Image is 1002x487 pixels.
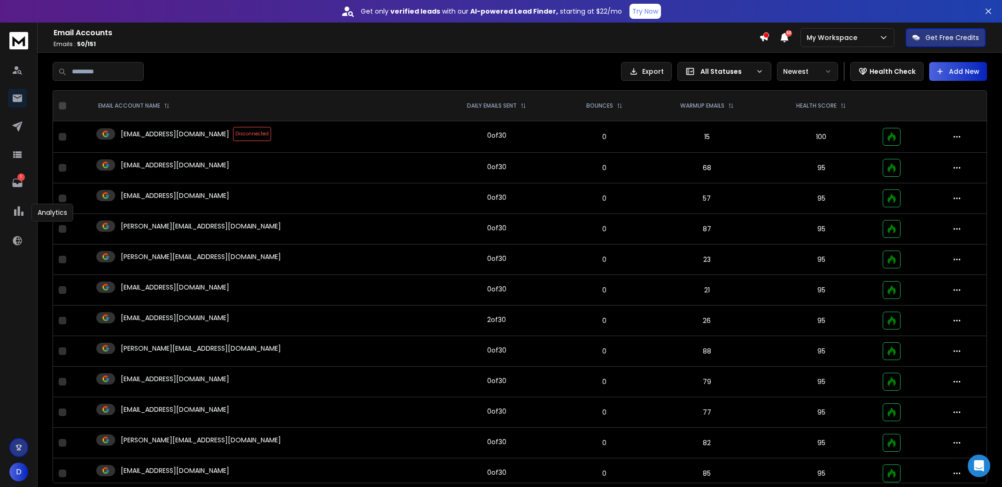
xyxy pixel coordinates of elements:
[766,183,877,214] td: 95
[766,275,877,306] td: 95
[121,435,281,445] p: [PERSON_NAME][EMAIL_ADDRESS][DOMAIN_NAME]
[648,367,766,397] td: 79
[121,313,229,322] p: [EMAIL_ADDRESS][DOMAIN_NAME]
[121,129,229,139] p: [EMAIL_ADDRESS][DOMAIN_NAME]
[766,397,877,428] td: 95
[680,102,724,110] p: WARMUP EMAILS
[487,468,506,477] div: 0 of 30
[648,183,766,214] td: 57
[566,346,643,356] p: 0
[621,62,672,81] button: Export
[98,102,170,110] div: EMAIL ACCOUNT NAME
[648,336,766,367] td: 88
[9,32,28,49] img: logo
[121,221,281,231] p: [PERSON_NAME][EMAIL_ADDRESS][DOMAIN_NAME]
[648,306,766,336] td: 26
[925,33,979,42] p: Get Free Credits
[487,162,506,172] div: 0 of 30
[487,437,506,447] div: 0 of 30
[566,163,643,173] p: 0
[121,405,229,414] p: [EMAIL_ADDRESS][DOMAIN_NAME]
[766,153,877,183] td: 95
[54,40,759,48] p: Emails :
[629,4,661,19] button: Try Now
[121,466,229,475] p: [EMAIL_ADDRESS][DOMAIN_NAME]
[487,254,506,263] div: 0 of 30
[566,132,643,141] p: 0
[968,455,990,477] div: Open Intercom Messenger
[929,62,987,81] button: Add New
[467,102,517,110] p: DAILY EMAILS SENT
[766,336,877,367] td: 95
[17,173,25,181] p: 1
[785,30,792,37] span: 50
[632,7,658,16] p: Try Now
[766,367,877,397] td: 95
[700,67,752,76] p: All Statuses
[648,153,766,183] td: 68
[766,214,877,244] td: 95
[906,28,986,47] button: Get Free Credits
[9,463,28,481] button: D
[390,7,440,16] strong: verified leads
[648,428,766,458] td: 82
[586,102,613,110] p: BOUNCES
[870,67,916,76] p: Health Check
[487,407,506,416] div: 0 of 30
[54,27,759,39] h1: Email Accounts
[361,7,622,16] p: Get only with our starting at $22/mo
[487,223,506,233] div: 0 of 30
[121,160,229,170] p: [EMAIL_ADDRESS][DOMAIN_NAME]
[487,284,506,294] div: 0 of 30
[766,306,877,336] td: 95
[566,438,643,448] p: 0
[766,428,877,458] td: 95
[648,244,766,275] td: 23
[796,102,837,110] p: HEALTH SCORE
[121,283,229,292] p: [EMAIL_ADDRESS][DOMAIN_NAME]
[487,346,506,355] div: 0 of 30
[121,374,229,384] p: [EMAIL_ADDRESS][DOMAIN_NAME]
[566,285,643,295] p: 0
[566,377,643,386] p: 0
[566,469,643,478] p: 0
[487,315,506,324] div: 2 of 30
[766,244,877,275] td: 95
[766,121,877,153] td: 100
[850,62,924,81] button: Health Check
[648,214,766,244] td: 87
[566,224,643,234] p: 0
[487,131,506,140] div: 0 of 30
[8,173,27,192] a: 1
[77,40,96,48] span: 50 / 151
[648,121,766,153] td: 15
[487,376,506,385] div: 0 of 30
[566,408,643,417] p: 0
[121,252,281,261] p: [PERSON_NAME][EMAIL_ADDRESS][DOMAIN_NAME]
[807,33,861,42] p: My Workspace
[487,193,506,202] div: 0 of 30
[648,397,766,428] td: 77
[121,191,229,200] p: [EMAIL_ADDRESS][DOMAIN_NAME]
[121,344,281,353] p: [PERSON_NAME][EMAIL_ADDRESS][DOMAIN_NAME]
[233,127,271,141] span: Disconnected
[470,7,558,16] strong: AI-powered Lead Finder,
[648,275,766,306] td: 21
[31,204,73,221] div: Analytics
[777,62,838,81] button: Newest
[566,316,643,325] p: 0
[566,255,643,264] p: 0
[566,194,643,203] p: 0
